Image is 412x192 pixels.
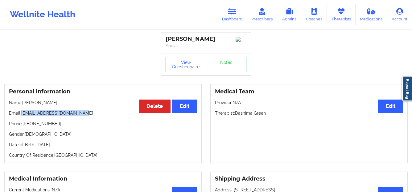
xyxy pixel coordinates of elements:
h3: Medical Information [9,175,197,182]
p: Name: [PERSON_NAME] [9,100,197,106]
a: Account [387,4,412,25]
p: Email: [EMAIL_ADDRESS][DOMAIN_NAME] [9,110,197,116]
h3: Personal Information [9,88,197,95]
p: Provider: N/A [215,100,403,106]
p: Gender: [DEMOGRAPHIC_DATA] [9,131,197,137]
a: Admins [277,4,301,25]
p: Therapist: Dashima Green [215,110,403,116]
p: Country Of Residence: [GEOGRAPHIC_DATA] [9,152,197,158]
button: Delete [139,100,171,113]
a: Prescribers [247,4,278,25]
img: Image%2Fplaceholer-image.png [236,37,246,42]
a: Medications [356,4,387,25]
a: Report Bug [402,77,412,101]
p: Social [166,43,246,49]
p: Phone: [PHONE_NUMBER] [9,121,197,127]
h3: Shipping Address [215,175,403,182]
button: Edit [378,100,403,113]
p: Date of Birth: [DATE] [9,142,197,148]
h3: Medical Team [215,88,403,95]
a: Therapists [327,4,356,25]
a: Coaches [301,4,327,25]
button: View Questionnaire [166,57,206,72]
div: [PERSON_NAME] [166,36,246,43]
a: Dashboard [217,4,247,25]
button: Edit [172,100,197,113]
a: Notes [206,57,247,72]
